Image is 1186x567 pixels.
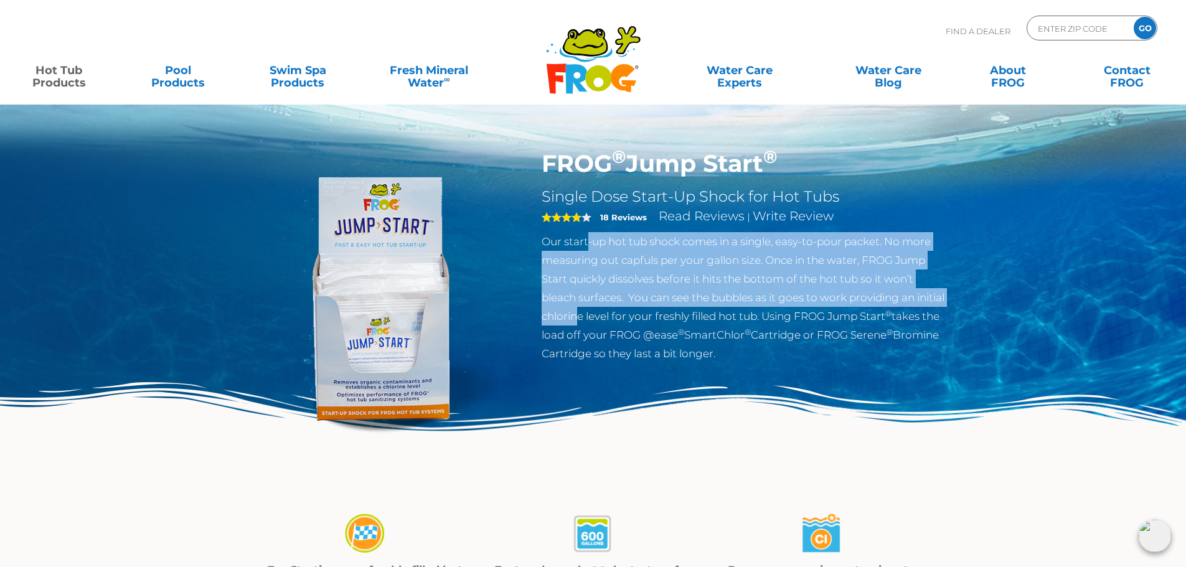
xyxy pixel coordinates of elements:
[444,74,450,84] sup: ∞
[659,209,745,223] a: Read Reviews
[961,58,1054,83] a: AboutFROG
[1037,19,1121,37] input: Zip Code Form
[542,212,581,222] span: 4
[799,512,843,556] img: jumpstart-03
[542,232,948,363] p: Our start-up hot tub shock comes in a single, easy-to-pour packet. No more measuring out capfuls ...
[252,58,344,83] a: Swim SpaProducts
[678,327,684,337] sup: ®
[542,187,948,206] h2: Single Dose Start-Up Shock for Hot Tubs
[571,512,614,556] img: jumpstart-02
[370,58,487,83] a: Fresh MineralWater∞
[885,309,892,318] sup: ®
[542,149,948,178] h1: FROG Jump Start
[747,211,750,223] span: |
[664,58,815,83] a: Water CareExperts
[612,146,626,167] sup: ®
[842,58,934,83] a: Water CareBlog
[763,146,777,167] sup: ®
[12,58,105,83] a: Hot TubProducts
[1081,58,1174,83] a: ContactFROG
[1139,520,1171,552] img: openIcon
[600,212,647,222] strong: 18 Reviews
[343,512,387,556] img: jumpstart-01
[887,327,893,337] sup: ®
[238,149,524,434] img: jump-start.png
[745,327,751,337] sup: ®
[132,58,225,83] a: PoolProducts
[946,16,1010,47] p: Find A Dealer
[1134,17,1156,39] input: GO
[753,209,834,223] a: Write Review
